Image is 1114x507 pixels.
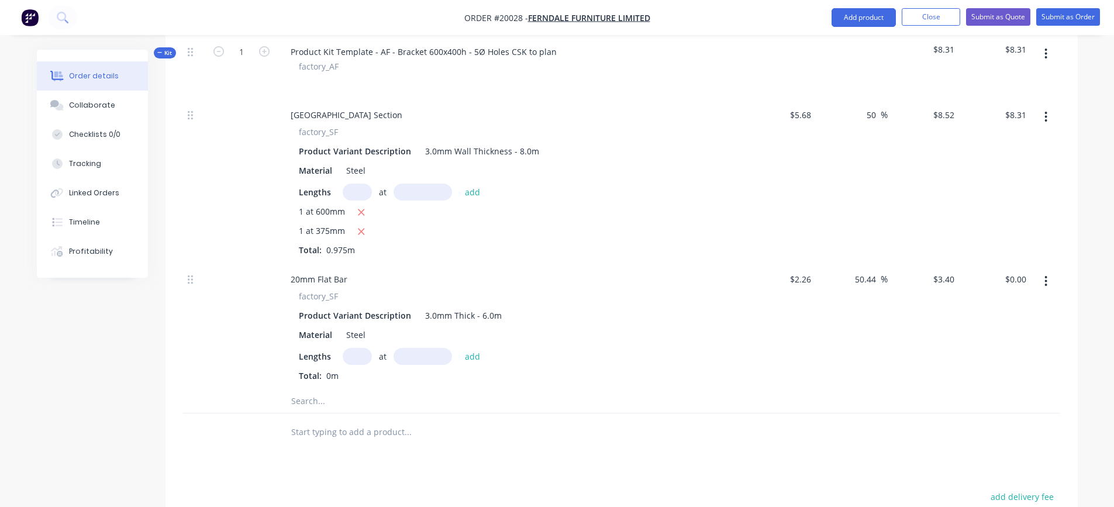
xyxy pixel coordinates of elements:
button: Order details [37,61,148,91]
span: factory_SF [299,126,338,138]
span: Total: [299,244,322,256]
span: 0.975m [322,244,360,256]
button: Add product [832,8,896,27]
span: Total: [299,370,322,381]
input: Search... [291,389,525,413]
button: Collaborate [37,91,148,120]
span: 1 at 375mm [299,225,345,239]
button: Linked Orders [37,178,148,208]
div: [GEOGRAPHIC_DATA] Section [281,106,412,123]
div: Product Variant Description [294,143,416,160]
div: Steel [342,326,370,343]
span: Kit [157,49,173,57]
button: Timeline [37,208,148,237]
button: add [459,348,487,364]
span: 0m [322,370,343,381]
div: Steel [342,162,370,179]
button: add [459,184,487,199]
div: Material [294,326,337,343]
span: % [881,273,888,286]
button: Submit as Order [1036,8,1100,26]
span: at [379,186,387,198]
img: Factory [21,9,39,26]
div: Product Kit Template - AF - Bracket 600x400h - 5Ø Holes CSK to plan [281,43,566,60]
span: Order #20028 - [464,12,528,23]
div: Collaborate [69,100,115,111]
input: Start typing to add a product... [291,420,525,444]
div: 3.0mm Thick - 6.0m [420,307,506,324]
span: at [379,350,387,363]
div: Profitability [69,246,113,257]
div: Checklists 0/0 [69,129,120,140]
button: Checklists 0/0 [37,120,148,149]
span: factory_AF [299,60,339,73]
div: 3.0mm Wall Thickness - 8.0m [420,143,544,160]
button: Tracking [37,149,148,178]
button: Profitability [37,237,148,266]
span: 1 at 600mm [299,205,345,220]
div: Timeline [69,217,100,227]
div: Linked Orders [69,188,119,198]
button: Close [902,8,960,26]
span: $8.31 [892,43,955,56]
div: 20mm Flat Bar [281,271,357,288]
div: Tracking [69,158,101,169]
div: Order details [69,71,119,81]
button: Submit as Quote [966,8,1030,26]
span: $8.31 [964,43,1026,56]
span: factory_SF [299,290,338,302]
span: Lengths [299,350,331,363]
button: add delivery fee [985,489,1060,505]
a: Ferndale Furniture Limited [528,12,650,23]
div: Material [294,162,337,179]
span: Lengths [299,186,331,198]
div: Product Variant Description [294,307,416,324]
span: % [881,108,888,122]
button: Kit [154,47,176,58]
